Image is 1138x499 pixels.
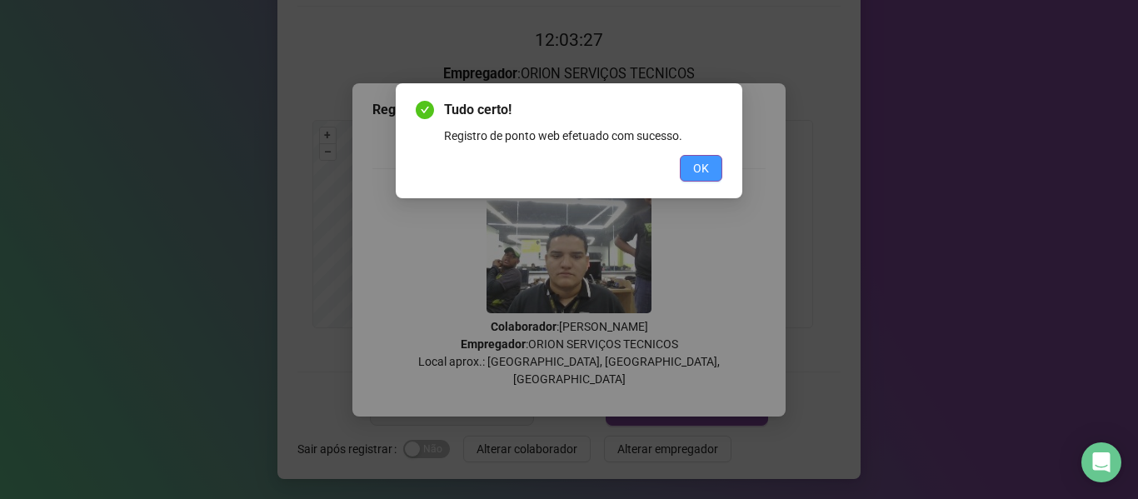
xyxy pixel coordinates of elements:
button: OK [680,155,722,182]
span: check-circle [416,101,434,119]
div: Registro de ponto web efetuado com sucesso. [444,127,722,145]
div: Open Intercom Messenger [1081,442,1121,482]
span: OK [693,159,709,177]
span: Tudo certo! [444,100,722,120]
